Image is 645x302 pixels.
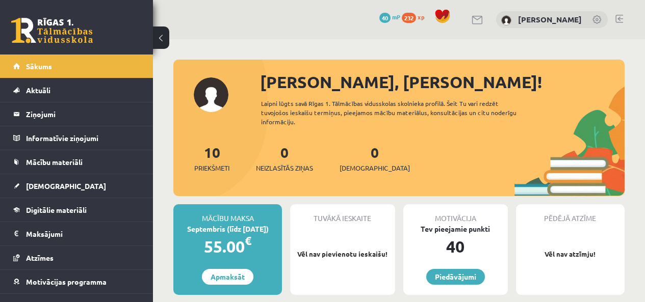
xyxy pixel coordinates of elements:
a: Apmaksāt [202,269,253,285]
div: Motivācija [403,204,508,224]
a: Aktuāli [13,78,140,102]
a: Sākums [13,54,140,78]
a: Atzīmes [13,246,140,269]
a: Mācību materiāli [13,150,140,174]
span: [DEMOGRAPHIC_DATA] [340,163,410,173]
span: xp [418,13,424,21]
a: Ziņojumi [13,102,140,126]
a: Maksājumi [13,222,140,245]
div: Tuvākā ieskaite [290,204,395,224]
div: Pēdējā atzīme [516,204,625,224]
a: [DEMOGRAPHIC_DATA] [13,174,140,198]
a: Rīgas 1. Tālmācības vidusskola [11,18,93,43]
span: mP [392,13,400,21]
a: Digitālie materiāli [13,198,140,222]
span: Atzīmes [26,253,54,262]
a: 10Priekšmeti [194,143,229,173]
span: Digitālie materiāli [26,205,87,214]
a: 0Neizlasītās ziņas [256,143,313,173]
a: 232 xp [402,13,429,21]
legend: Maksājumi [26,222,140,245]
span: Aktuāli [26,86,50,95]
p: Vēl nav atzīmju! [521,249,620,259]
legend: Informatīvie ziņojumi [26,126,140,150]
legend: Ziņojumi [26,102,140,126]
div: Tev pieejamie punkti [403,224,508,234]
a: Informatīvie ziņojumi [13,126,140,150]
div: Mācību maksa [173,204,282,224]
span: Priekšmeti [194,163,229,173]
a: 0[DEMOGRAPHIC_DATA] [340,143,410,173]
div: [PERSON_NAME], [PERSON_NAME]! [260,70,625,94]
span: Motivācijas programma [26,277,107,286]
a: [PERSON_NAME] [518,14,582,24]
span: Neizlasītās ziņas [256,163,313,173]
span: [DEMOGRAPHIC_DATA] [26,181,106,190]
p: Vēl nav pievienotu ieskaišu! [295,249,390,259]
div: Laipni lūgts savā Rīgas 1. Tālmācības vidusskolas skolnieka profilā. Šeit Tu vari redzēt tuvojošo... [261,99,532,126]
div: 55.00 [173,234,282,259]
span: Sākums [26,62,52,71]
div: Septembris (līdz [DATE]) [173,224,282,234]
a: 40 mP [379,13,400,21]
span: € [245,233,251,248]
a: Piedāvājumi [426,269,485,285]
div: 40 [403,234,508,259]
a: Motivācijas programma [13,270,140,293]
span: Mācību materiāli [26,157,83,167]
img: Fjodors Latatujevs [501,15,511,25]
span: 40 [379,13,391,23]
span: 232 [402,13,416,23]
